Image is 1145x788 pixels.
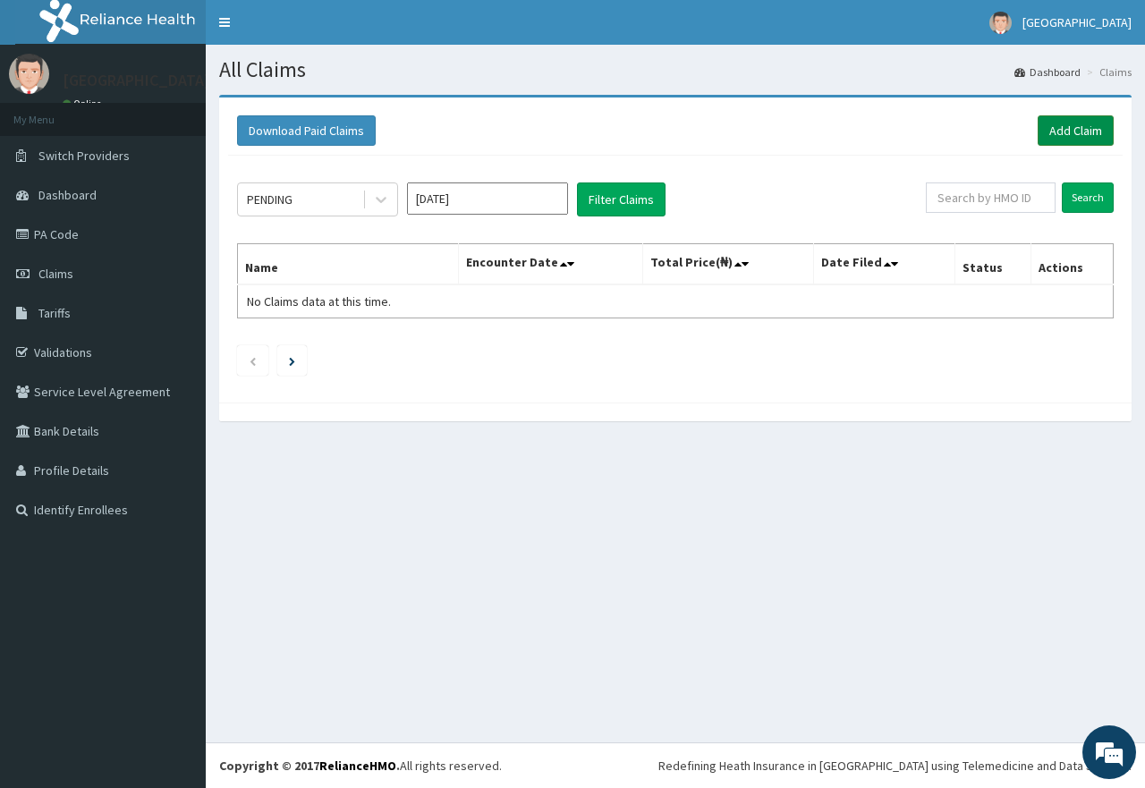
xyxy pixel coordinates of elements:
th: Total Price(₦) [642,244,813,285]
button: Download Paid Claims [237,115,376,146]
th: Actions [1030,244,1113,285]
img: User Image [989,12,1012,34]
footer: All rights reserved. [206,742,1145,788]
a: RelianceHMO [319,758,396,774]
span: No Claims data at this time. [247,293,391,309]
a: Online [63,97,106,110]
h1: All Claims [219,58,1132,81]
div: PENDING [247,191,293,208]
img: User Image [9,54,49,94]
input: Search by HMO ID [926,182,1056,213]
span: Switch Providers [38,148,130,164]
span: Claims [38,266,73,282]
li: Claims [1082,64,1132,80]
span: Dashboard [38,187,97,203]
input: Search [1062,182,1114,213]
span: Tariffs [38,305,71,321]
p: [GEOGRAPHIC_DATA] [63,72,210,89]
th: Encounter Date [458,244,642,285]
th: Date Filed [813,244,954,285]
a: Next page [289,352,295,369]
th: Name [238,244,459,285]
th: Status [954,244,1030,285]
button: Filter Claims [577,182,666,216]
span: [GEOGRAPHIC_DATA] [1022,14,1132,30]
div: Redefining Heath Insurance in [GEOGRAPHIC_DATA] using Telemedicine and Data Science! [658,757,1132,775]
a: Previous page [249,352,257,369]
input: Select Month and Year [407,182,568,215]
a: Dashboard [1014,64,1081,80]
strong: Copyright © 2017 . [219,758,400,774]
a: Add Claim [1038,115,1114,146]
